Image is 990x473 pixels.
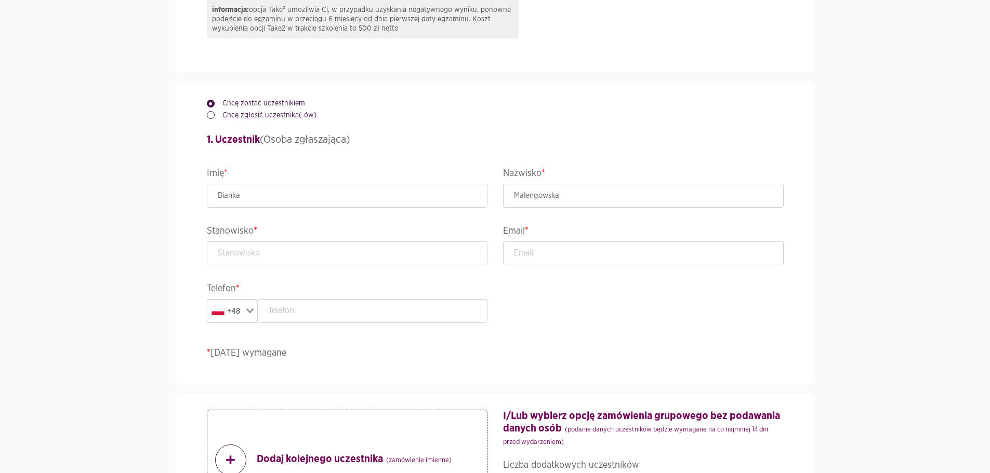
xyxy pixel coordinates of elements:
div: +48 [209,302,243,320]
label: Chcę zgłosić uczestnika(-ów) [215,110,316,120]
input: Email [503,241,784,265]
input: Imię [207,184,487,208]
img: pl.svg [212,307,225,315]
p: [DATE] wymagane [207,346,784,360]
legend: Email [503,223,784,241]
legend: Imię [207,166,487,184]
strong: 1. Uczestnik [207,134,260,145]
h4: (Osoba zgłaszająca) [207,132,784,147]
label: Chcę zostać uczestnikiem [215,98,305,109]
small: (podanie danych uczestników będzie wymagane na co najmniej 14 dni przed wydarzeniem) [503,426,768,445]
input: Stanowisko [207,241,487,265]
legend: Nazwisko [503,166,784,184]
h4: I/Lub wybierz opcję zamówienia grupowego bez podawania danych osób [503,410,784,447]
strong: informacja: [212,6,249,13]
legend: Telefon [207,281,487,299]
div: Search for option [207,299,258,323]
strong: Dodaj kolejnego uczestnika [257,453,452,467]
input: Telefon [257,299,487,323]
input: Nazwisko [503,184,784,208]
small: (zamówienie imienne) [386,457,452,464]
legend: Stanowisko [207,223,487,241]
